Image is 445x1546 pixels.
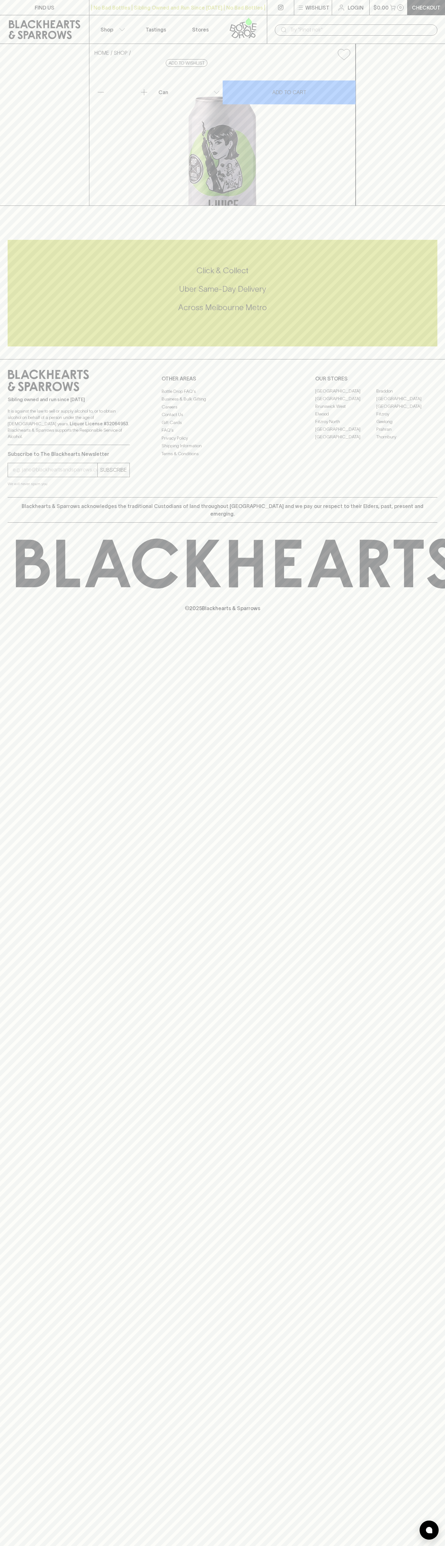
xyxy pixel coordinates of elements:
a: Fitzroy [376,410,437,418]
p: Shop [101,26,113,33]
a: [GEOGRAPHIC_DATA] [315,433,376,441]
p: OUR STORES [315,375,437,382]
div: Can [156,86,222,99]
p: SUBSCRIBE [100,466,127,474]
p: $0.00 [373,4,389,11]
a: [GEOGRAPHIC_DATA] [376,403,437,410]
p: FIND US [35,4,54,11]
a: Stores [178,15,223,44]
img: 50934.png [89,65,355,205]
a: [GEOGRAPHIC_DATA] [315,395,376,403]
a: Careers [162,403,284,411]
p: Login [348,4,364,11]
a: SHOP [114,50,128,56]
a: Prahran [376,426,437,433]
h5: Across Melbourne Metro [8,302,437,313]
a: Brunswick West [315,403,376,410]
img: bubble-icon [426,1527,432,1533]
button: Add to wishlist [166,59,207,67]
strong: Liquor License #32064953 [70,421,128,426]
p: ADD TO CART [272,88,306,96]
a: Shipping Information [162,442,284,450]
p: Wishlist [305,4,330,11]
a: Thornbury [376,433,437,441]
p: 0 [399,6,402,9]
p: Checkout [412,4,441,11]
a: [GEOGRAPHIC_DATA] [315,387,376,395]
a: Terms & Conditions [162,450,284,457]
a: Gift Cards [162,419,284,426]
p: Can [158,88,168,96]
p: Tastings [146,26,166,33]
a: Privacy Policy [162,434,284,442]
p: Blackhearts & Sparrows acknowledges the traditional Custodians of land throughout [GEOGRAPHIC_DAT... [12,502,433,518]
p: Subscribe to The Blackhearts Newsletter [8,450,130,458]
a: Bottle Drop FAQ's [162,387,284,395]
a: Geelong [376,418,437,426]
a: Tastings [134,15,178,44]
a: FAQ's [162,427,284,434]
p: Stores [192,26,209,33]
input: e.g. jane@blackheartsandsparrows.com.au [13,465,97,475]
h5: Click & Collect [8,265,437,276]
button: Shop [89,15,134,44]
p: It is against the law to sell or supply alcohol to, or to obtain alcohol on behalf of a person un... [8,408,130,440]
a: Fitzroy North [315,418,376,426]
a: [GEOGRAPHIC_DATA] [315,426,376,433]
a: Contact Us [162,411,284,419]
div: Call to action block [8,240,437,346]
h5: Uber Same-Day Delivery [8,284,437,294]
a: Business & Bulk Gifting [162,395,284,403]
a: Elwood [315,410,376,418]
input: Try "Pinot noir" [290,25,432,35]
button: Add to wishlist [335,46,353,63]
a: HOME [94,50,109,56]
p: Sibling owned and run since [DATE] [8,396,130,403]
button: SUBSCRIBE [98,463,129,477]
p: OTHER AREAS [162,375,284,382]
a: Braddon [376,387,437,395]
button: ADD TO CART [223,80,356,104]
a: [GEOGRAPHIC_DATA] [376,395,437,403]
p: We will never spam you [8,481,130,487]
